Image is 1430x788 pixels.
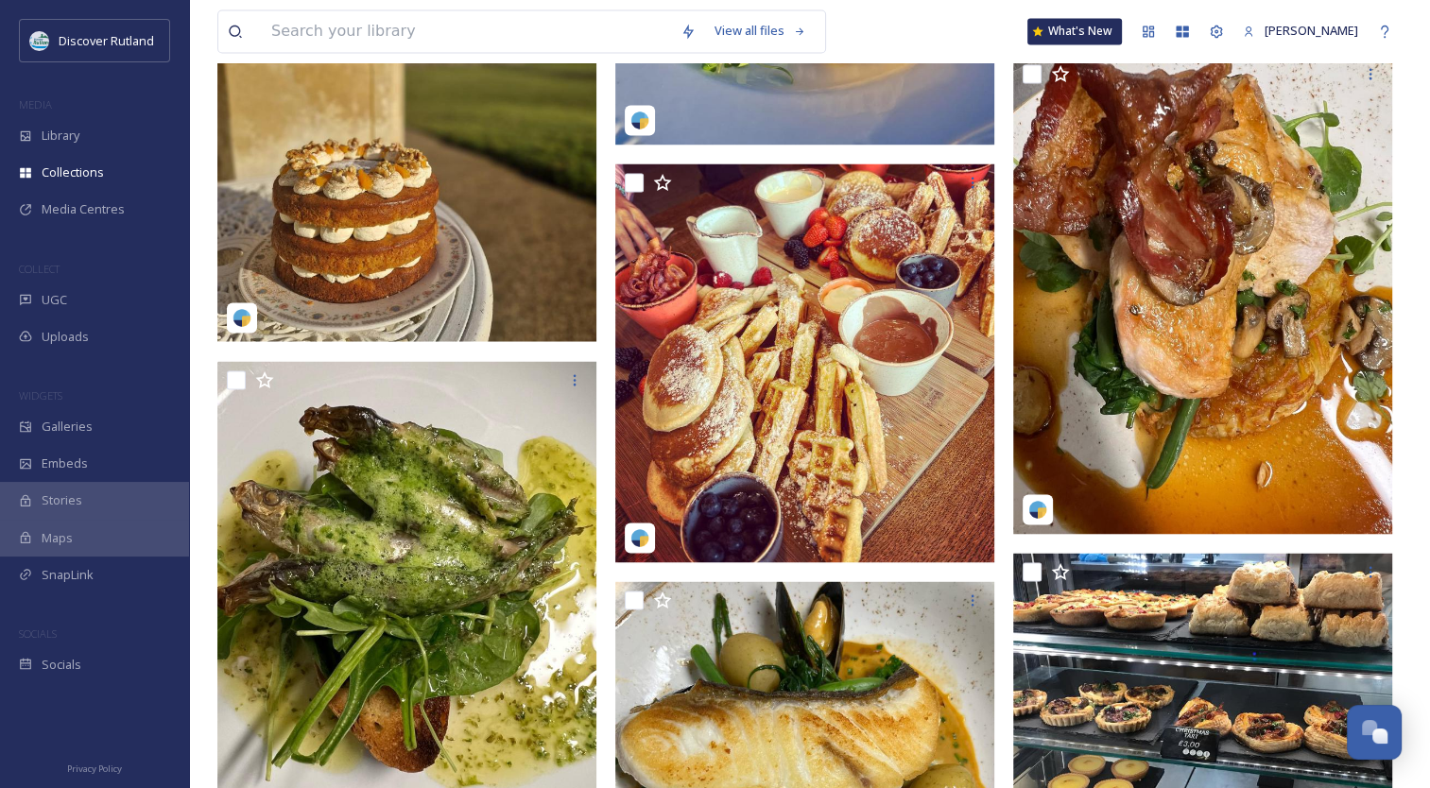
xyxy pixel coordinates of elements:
[42,566,94,584] span: SnapLink
[42,491,82,509] span: Stories
[42,529,73,547] span: Maps
[1028,500,1047,519] img: snapsea-logo.png
[42,418,93,436] span: Galleries
[42,163,104,181] span: Collections
[42,454,88,472] span: Embeds
[1013,55,1397,535] img: Wheatsheaf Greetham - Food CREDIT: wheatsheafgreetham (Instagram) (DR)
[262,10,671,52] input: Search your library
[42,127,79,145] span: Library
[1233,12,1368,49] a: [PERSON_NAME]
[30,31,49,50] img: DiscoverRutlandlog37F0B7.png
[19,97,52,111] span: MEDIA
[59,32,154,49] span: Discover Rutland
[615,163,999,562] img: Rutland Garden Village - Food CREDIT: bex_countingthestars (Instagram) (DR)
[1347,705,1402,760] button: Open Chat
[42,200,125,218] span: Media Centres
[42,291,67,309] span: UGC
[42,328,89,346] span: Uploads
[1265,22,1358,39] span: [PERSON_NAME]
[705,12,816,49] a: View all files
[19,388,62,403] span: WIDGETS
[42,656,81,674] span: Socials
[630,111,649,129] img: snapsea-logo.png
[630,528,649,547] img: snapsea-logo.png
[67,756,122,779] a: Privacy Policy
[67,762,122,775] span: Privacy Policy
[233,308,251,327] img: snapsea-logo.png
[19,262,60,276] span: COLLECT
[1027,18,1122,44] a: What's New
[19,626,57,641] span: SOCIALS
